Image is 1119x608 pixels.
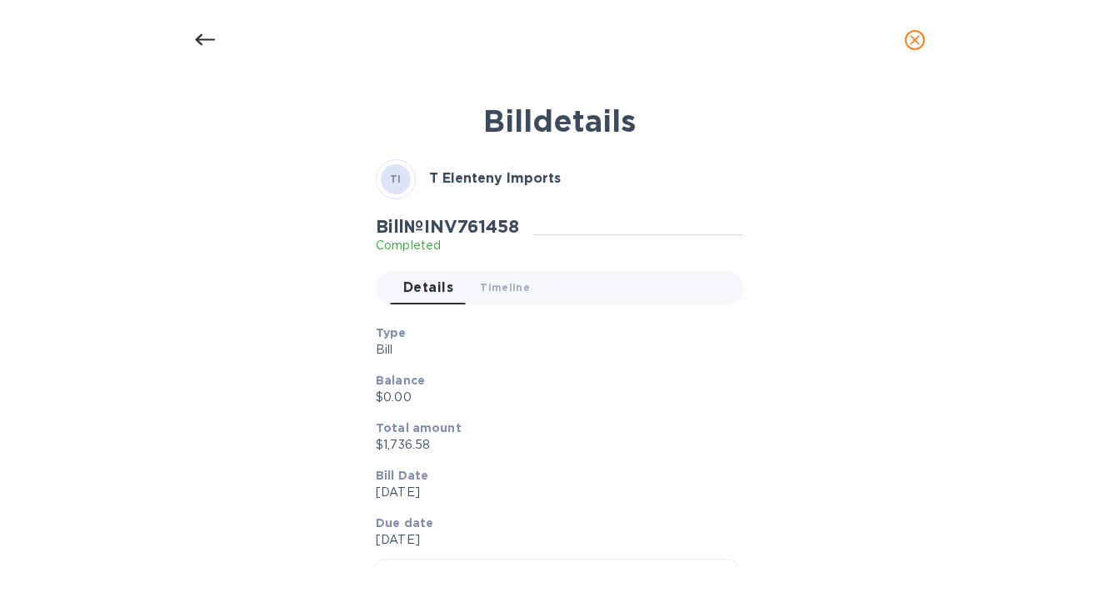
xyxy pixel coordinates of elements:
[480,279,530,296] span: Timeline
[483,103,636,139] b: Bill details
[376,484,730,501] p: [DATE]
[376,469,428,482] b: Bill Date
[429,170,561,186] b: T Elenteny Imports
[376,531,730,549] p: [DATE]
[403,276,453,299] span: Details
[376,516,433,530] b: Due date
[376,237,519,254] p: Completed
[376,421,462,435] b: Total amount
[390,173,402,185] b: TI
[376,341,730,359] p: Bill
[376,326,407,339] b: Type
[376,436,730,454] p: $1,736.58
[376,389,730,406] p: $0.00
[376,374,425,387] b: Balance
[895,20,935,60] button: close
[376,216,519,237] h2: Bill № INV761458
